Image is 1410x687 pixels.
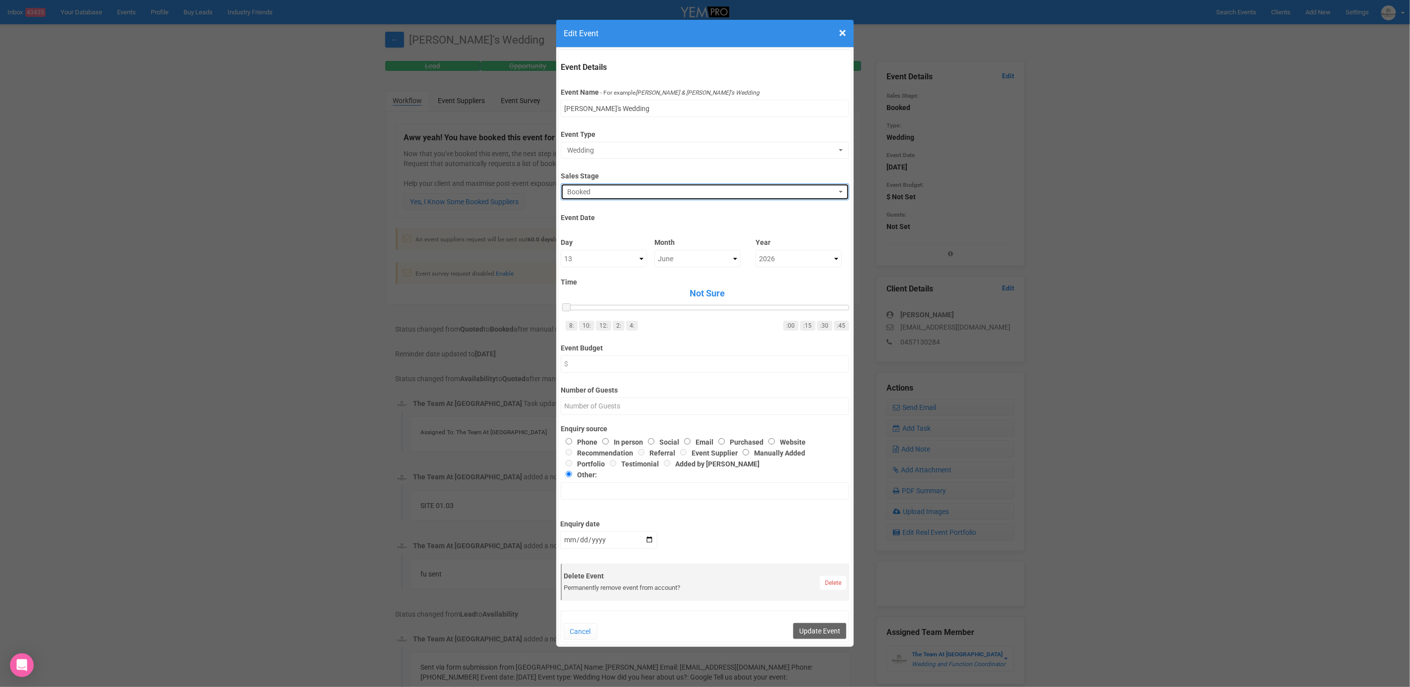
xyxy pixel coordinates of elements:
[561,382,849,395] label: Number of Guests
[613,321,625,331] a: 2:
[561,87,599,97] label: Event Name
[596,321,611,331] a: 12:
[800,321,816,331] a: :15
[566,287,849,300] span: Not Sure
[567,187,836,197] span: Booked
[839,25,846,41] span: ×
[561,449,633,457] label: Recommendation
[564,583,847,593] div: Permanently remove event from account?
[793,623,846,639] button: Update Event
[633,449,675,457] label: Referral
[738,449,805,457] label: Manually Added
[561,168,849,181] label: Sales Stage
[579,321,594,331] a: 10:
[561,469,834,480] label: Other:
[561,209,849,223] label: Event Date
[564,27,846,40] h4: Edit Event
[561,398,849,415] input: Number of Guests
[561,62,849,73] legend: Event Details
[817,321,832,331] a: :30
[659,460,760,468] label: Added by [PERSON_NAME]
[654,234,741,247] label: Month
[675,449,738,457] label: Event Supplier
[564,571,847,581] label: Delete Event
[834,321,849,331] a: :45
[783,321,799,331] a: :00
[713,438,764,446] label: Purchased
[561,424,849,434] label: Enquiry source
[600,89,760,96] small: - For example
[605,460,659,468] label: Testimonial
[764,438,806,446] label: Website
[626,321,638,331] a: 4:
[567,145,836,155] span: Wedding
[566,321,578,331] a: 8:
[597,438,643,446] label: In person
[636,89,760,96] i: [PERSON_NAME] & [PERSON_NAME]'s Wedding
[561,460,605,468] label: Portfolio
[561,438,597,446] label: Phone
[561,277,849,287] label: Time
[643,438,679,446] label: Social
[10,653,34,677] div: Open Intercom Messenger
[560,515,657,529] label: Enquiry date
[561,100,849,117] input: Event Name
[820,576,846,590] a: Delete
[561,340,849,353] label: Event Budget
[561,355,849,373] input: $
[561,234,647,247] label: Day
[679,438,713,446] label: Email
[756,234,842,247] label: Year
[564,623,597,640] button: Cancel
[561,126,849,139] label: Event Type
